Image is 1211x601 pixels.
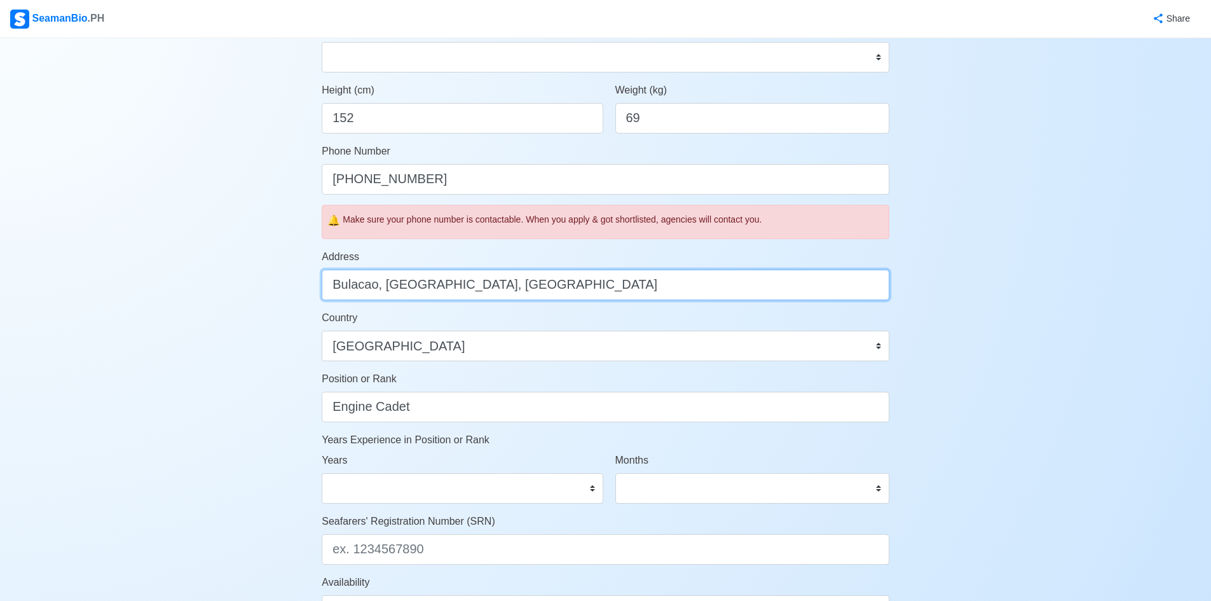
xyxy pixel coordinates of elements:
[322,534,889,565] input: ex. 1234567890
[88,13,105,24] span: .PH
[322,310,357,326] label: Country
[322,164,889,195] input: ex. +63 912 345 6789
[322,516,495,527] span: Seafarers' Registration Number (SRN)
[615,453,648,468] label: Months
[615,103,889,134] input: ex. 60
[322,432,889,448] p: Years Experience in Position or Rank
[322,453,347,468] label: Years
[322,85,374,95] span: Height (cm)
[615,85,667,95] span: Weight (kg)
[327,213,340,228] span: caution
[10,10,104,29] div: SeamanBio
[322,270,889,300] input: ex. Pooc Occidental, Tubigon, Bohol
[343,213,884,226] div: Make sure your phone number is contactable. When you apply & got shortlisted, agencies will conta...
[322,373,396,384] span: Position or Rank
[10,10,29,29] img: Logo
[322,392,889,422] input: ex. 2nd Officer w/ Master License
[1140,6,1201,31] button: Share
[322,575,369,590] label: Availability
[322,103,603,134] input: ex. 163
[322,146,390,156] span: Phone Number
[322,251,359,262] span: Address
